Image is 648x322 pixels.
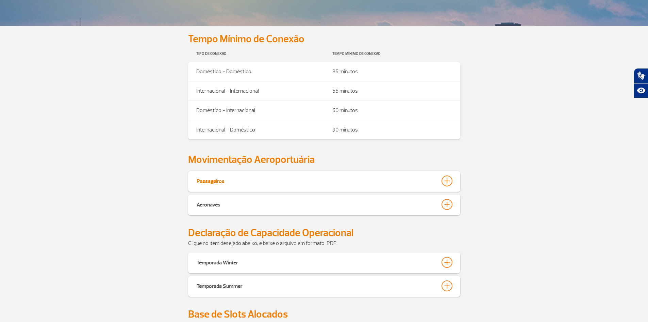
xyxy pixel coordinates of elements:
[188,62,324,81] td: Doméstico - Doméstico
[188,81,324,101] td: Internacional - Internacional
[188,33,460,45] h2: Tempo Mínimo de Conexão
[197,175,225,185] div: Passageiros
[324,120,460,140] td: 90 minutos
[634,68,648,98] div: Plugin de acessibilidade da Hand Talk.
[196,257,452,268] button: Temporada Winter
[634,68,648,83] button: Abrir tradutor de língua de sinais.
[634,83,648,98] button: Abrir recursos assistivos.
[188,227,460,239] h2: Declaração de Capacidade Operacional
[197,199,220,209] div: Aeronaves
[324,101,460,120] td: 60 minutos
[196,280,452,292] button: Temporada Summer
[324,45,460,62] th: Tempo Mínimo de Conexão
[196,199,452,210] button: Aeronaves
[188,308,460,321] h2: Base de Slots Alocados
[188,120,324,140] td: Internacional - Doméstico
[196,175,452,187] button: Passageiros
[197,257,238,266] div: Temporada Winter
[188,101,324,120] td: Doméstico - Internacional
[188,45,324,62] th: Tipo de Conexão
[324,62,460,81] td: 35 minutos
[324,81,460,101] td: 55 minutos
[188,153,460,166] h2: Movimentação Aeroportuária
[197,280,243,290] div: Temporada Summer
[188,239,460,247] p: Clique no item desejado abaixo, e baixe o arquivo em formato .PDF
